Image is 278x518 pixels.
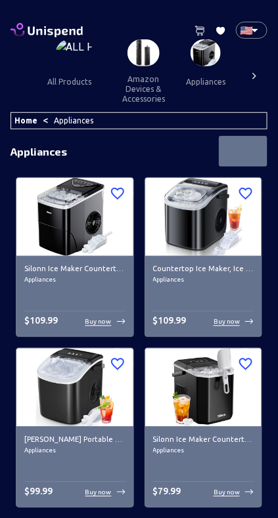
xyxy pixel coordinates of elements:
img: Silonn Ice Maker Countertop, 9 Cubes Ready in 6 Mins, 26lbs in 24Hrs, Self-Cleaning Ice Machine w... [16,178,133,255]
a: Home [14,116,37,125]
span: Appliances [24,446,126,456]
span: $ 99.99 [24,486,53,497]
p: Buy now [214,488,240,498]
img: Silonn Ice Maker Countertop, Portable Ice Machine with Carry Handle, Self-Cleaning Ice Makers wit... [145,349,262,426]
span: Appliances [153,275,254,286]
p: 🇺🇸 [240,22,246,38]
div: < [11,112,267,129]
p: Buy now [85,488,112,498]
div: 🇺🇸 [236,22,267,39]
p: Buy now [85,317,112,327]
span: $ 109.99 [153,316,187,326]
img: ALL PRODUCTS [56,39,93,66]
img: COWSAR Portable Countertop Ice Maker Machine with Self-Cleaning, 26.5lbs/24Hrs, 6 Mins/9 Pcs Bull... [16,349,133,426]
span: $ 109.99 [24,316,58,326]
img: Countertop Ice Maker, Ice Maker Machine 6 Mins 9 Bullet Ice, 26.5lbs/24Hrs, Portable Ice Maker Ma... [145,178,262,255]
button: amazon devices & accessories [112,66,175,112]
p: Buy now [214,317,240,327]
img: Appliances [191,39,221,66]
h6: Countertop Ice Maker, Ice Maker Machine 6 Mins 9 Bullet Ice, 26.5lbs/24Hrs, Portable Ice Maker Ma... [153,264,254,276]
img: Amazon Devices & Accessories [127,39,160,66]
span: $ 79.99 [153,486,181,497]
p: Appliances [11,144,67,160]
h6: Silonn Ice Maker Countertop, Portable Ice Machine with Carry Handle, Self-Cleaning Ice Makers wit... [153,435,254,446]
h6: Silonn Ice Maker Countertop, 9 Cubes Ready in 6 Mins, 26lbs in 24Hrs, Self-Cleaning Ice Machine w... [24,264,126,276]
p: Filter [241,146,257,156]
h6: [PERSON_NAME] Portable Countertop Ice Maker Machine with Self-Cleaning, 26.5lbs/24Hrs, 6 Mins/9 P... [24,435,126,446]
span: Appliances [153,446,254,456]
span: Appliances [24,275,126,286]
a: Appliances [54,116,93,125]
button: appliances [175,66,236,98]
button: all products [37,66,102,98]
